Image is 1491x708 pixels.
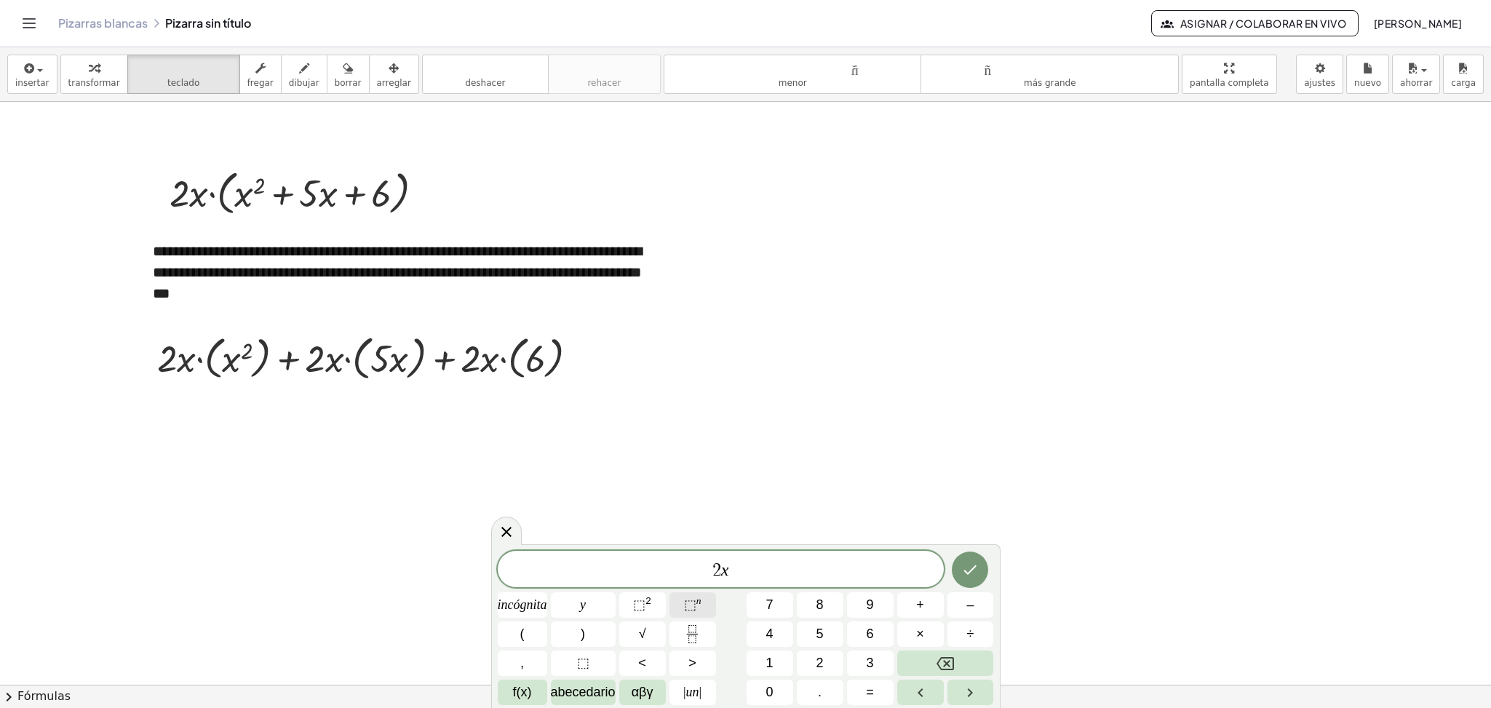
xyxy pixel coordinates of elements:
[68,78,120,88] font: transformar
[897,651,994,676] button: Retroceso
[867,656,874,670] font: 3
[847,592,894,618] button: 9
[1451,78,1476,88] font: carga
[669,651,716,676] button: Más que
[430,61,541,75] font: deshacer
[281,55,327,94] button: dibujar
[684,597,696,612] font: ⬚
[619,680,666,705] button: alfabeto griego
[1024,78,1076,88] font: más grande
[551,592,616,618] button: y
[587,78,621,88] font: rehacer
[556,61,653,75] font: rehacer
[1443,55,1484,94] button: carga
[619,621,666,647] button: Raíz cuadrada
[1304,78,1335,88] font: ajustes
[498,621,547,647] button: (
[17,689,71,703] font: Fórmulas
[619,592,666,618] button: Al cuadrado
[580,597,586,612] font: y
[797,592,843,618] button: 8
[967,627,974,641] font: ÷
[696,595,701,606] font: n
[1346,55,1389,94] button: nuevo
[7,55,57,94] button: insertar
[766,656,774,670] font: 1
[847,651,894,676] button: 3
[797,651,843,676] button: 2
[797,680,843,705] button: .
[1180,17,1346,30] font: Asignar / Colaborar en vivo
[632,685,653,699] font: αβγ
[551,651,616,676] button: Marcador de posición
[816,597,824,612] font: 8
[747,651,793,676] button: 1
[639,627,646,641] font: √
[619,651,666,676] button: Menos que
[916,627,924,641] font: ×
[766,685,774,699] font: 0
[897,621,944,647] button: Veces
[686,685,699,699] font: un
[867,597,874,612] font: 9
[60,55,128,94] button: transformar
[465,78,505,88] font: deshacer
[712,562,721,579] span: 2
[15,78,49,88] font: insertar
[816,656,824,670] font: 2
[335,78,362,88] font: borrar
[1182,55,1277,94] button: pantalla completa
[688,656,696,670] font: >
[327,55,370,94] button: borrar
[699,685,702,699] font: |
[581,627,585,641] font: )
[672,61,914,75] font: tamaño_del_formato
[167,78,199,88] font: teclado
[645,595,651,606] font: 2
[369,55,419,94] button: arreglar
[683,685,686,699] font: |
[747,621,793,647] button: 4
[747,680,793,705] button: 0
[551,685,616,699] font: abecedario
[816,627,824,641] font: 5
[847,621,894,647] button: 6
[548,55,661,94] button: rehacerrehacer
[1374,17,1462,30] font: [PERSON_NAME]
[58,15,148,31] font: Pizarras blancas
[58,16,148,31] a: Pizarras blancas
[721,560,729,579] var: x
[929,61,1171,75] font: tamaño_del_formato
[766,627,774,641] font: 4
[17,12,41,35] button: Cambiar navegación
[747,592,793,618] button: 7
[1361,10,1474,36] button: [PERSON_NAME]
[947,621,994,647] button: Dividir
[422,55,549,94] button: deshacerdeshacer
[577,656,589,670] font: ⬚
[633,597,645,612] font: ⬚
[1296,55,1343,94] button: ajustes
[127,55,240,94] button: tecladoteclado
[669,592,716,618] button: Sobrescrito
[498,597,547,612] font: incógnita
[947,680,994,705] button: Flecha derecha
[818,685,822,699] font: .
[551,680,616,705] button: Alfabeto
[520,627,525,641] font: (
[866,685,874,699] font: =
[498,680,547,705] button: Funciones
[1400,78,1432,88] font: ahorrar
[897,680,944,705] button: Flecha izquierda
[766,597,774,612] font: 7
[867,627,874,641] font: 6
[289,78,319,88] font: dibujar
[952,552,988,588] button: Hecho
[520,656,524,670] font: ,
[921,55,1179,94] button: tamaño_del_formatomás grande
[1392,55,1440,94] button: ahorrar
[847,680,894,705] button: Igual
[966,597,974,612] font: –
[897,592,944,618] button: Más
[1151,10,1359,36] button: Asignar / Colaborar en vivo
